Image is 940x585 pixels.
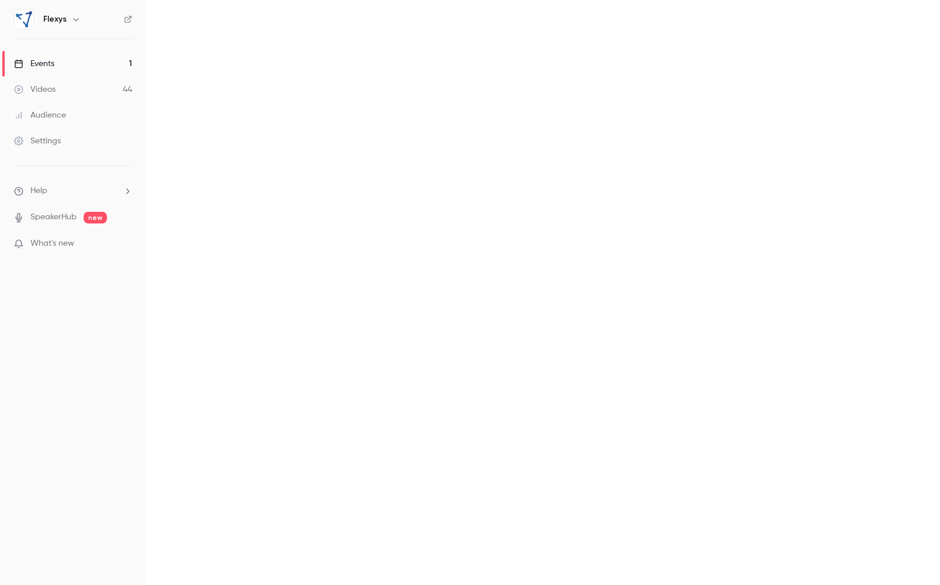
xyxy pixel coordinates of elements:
a: SpeakerHub [30,211,77,223]
div: Videos [14,84,56,95]
span: What's new [30,238,74,250]
div: Settings [14,135,61,147]
img: Flexys [15,10,33,29]
span: Help [30,185,47,197]
span: new [84,212,107,223]
div: Events [14,58,54,70]
li: help-dropdown-opener [14,185,132,197]
h6: Flexys [43,13,67,25]
div: Audience [14,109,66,121]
